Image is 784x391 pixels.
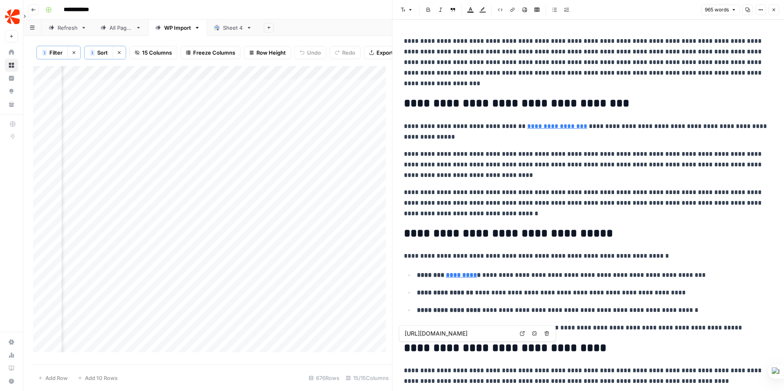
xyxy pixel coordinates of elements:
a: Your Data [5,98,18,111]
button: Export CSV [364,46,411,59]
button: Redo [330,46,361,59]
button: 1Filter [37,46,67,59]
button: 965 words [701,4,740,15]
span: Redo [342,49,355,57]
button: Add 10 Rows [73,371,122,384]
a: Settings [5,336,18,349]
div: WP Import [164,24,191,32]
button: 15 Columns [129,46,177,59]
span: 1 [43,49,46,56]
a: Home [5,46,18,59]
div: 676 Rows [305,371,343,384]
a: Usage [5,349,18,362]
div: All Pages [109,24,132,32]
button: Workspace: ChargebeeOps [5,7,18,27]
a: All Pages [94,20,148,36]
button: Add Row [33,371,73,384]
div: Sheet 4 [223,24,243,32]
span: Row Height [256,49,286,57]
span: Sort [97,49,108,57]
button: Row Height [244,46,291,59]
img: ChargebeeOps Logo [5,9,20,24]
button: Freeze Columns [180,46,241,59]
div: 1 [90,49,95,56]
a: Insights [5,72,18,85]
button: 1Sort [85,46,113,59]
a: WP Import [148,20,207,36]
button: Undo [294,46,326,59]
span: Undo [307,49,321,57]
span: 965 words [705,6,729,13]
a: Refresh [42,20,94,36]
span: 1 [91,49,94,56]
div: 1 [42,49,47,56]
a: Opportunities [5,85,18,98]
span: Add 10 Rows [85,374,118,382]
a: Learning Hub [5,362,18,375]
span: Export CSV [376,49,405,57]
button: Help + Support [5,375,18,388]
span: Filter [49,49,62,57]
span: Freeze Columns [193,49,235,57]
span: 15 Columns [142,49,172,57]
div: Refresh [58,24,78,32]
a: Sheet 4 [207,20,259,36]
span: Add Row [45,374,68,382]
div: 15/15 Columns [343,371,392,384]
a: Browse [5,59,18,72]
